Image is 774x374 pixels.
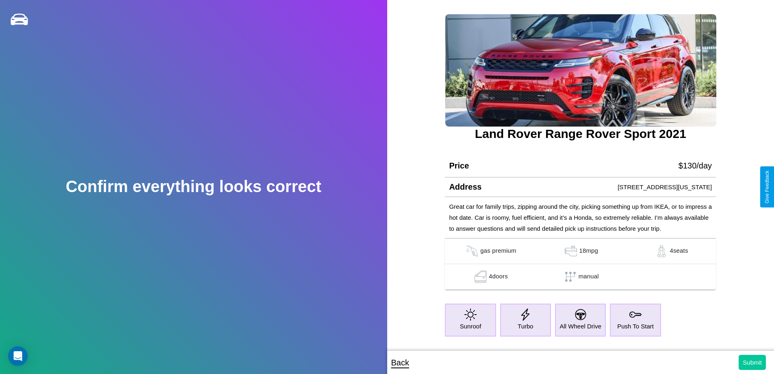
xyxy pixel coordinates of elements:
[480,245,516,257] p: gas premium
[449,161,469,171] h4: Price
[618,182,712,192] p: [STREET_ADDRESS][US_STATE]
[579,245,598,257] p: 18 mpg
[563,245,579,257] img: gas
[579,271,599,283] p: manual
[670,245,688,257] p: 4 seats
[445,127,716,141] h3: Land Rover Range Rover Sport 2021
[460,321,481,332] p: Sunroof
[679,158,712,173] p: $ 130 /day
[391,355,409,370] p: Back
[449,182,481,192] h4: Address
[653,245,670,257] img: gas
[518,321,533,332] p: Turbo
[8,346,28,366] div: Open Intercom Messenger
[559,321,601,332] p: All Wheel Drive
[739,355,766,370] button: Submit
[764,171,770,203] div: Give Feedback
[473,271,489,283] img: gas
[445,238,716,290] table: simple table
[489,271,508,283] p: 4 doors
[617,321,654,332] p: Push To Start
[66,177,321,196] h2: Confirm everything looks correct
[464,245,480,257] img: gas
[449,201,712,234] p: Great car for family trips, zipping around the city, picking something up from IKEA, or to impres...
